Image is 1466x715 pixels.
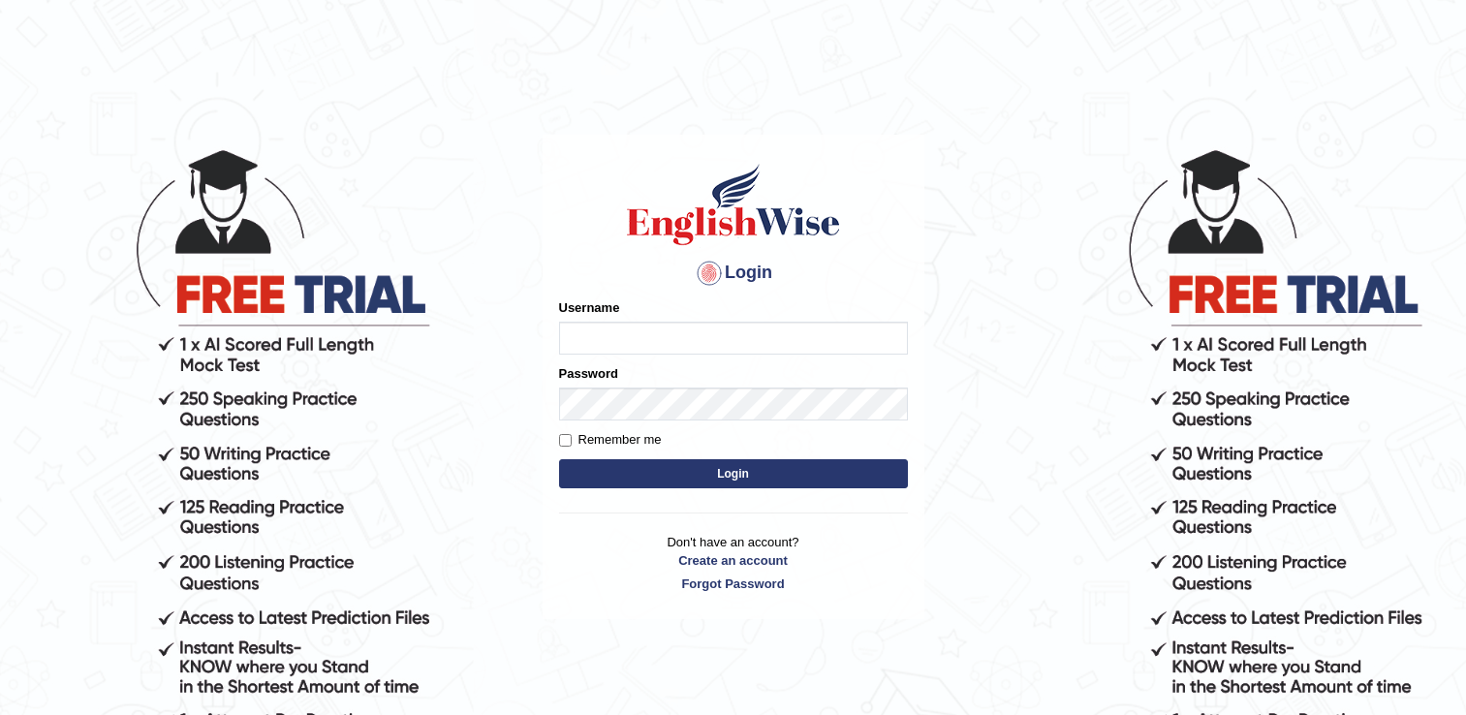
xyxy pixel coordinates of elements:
button: Login [559,459,908,488]
label: Username [559,298,620,317]
img: Logo of English Wise sign in for intelligent practice with AI [623,161,844,248]
label: Remember me [559,430,662,450]
p: Don't have an account? [559,533,908,593]
a: Create an account [559,551,908,570]
a: Forgot Password [559,575,908,593]
label: Password [559,364,618,383]
h4: Login [559,258,908,289]
input: Remember me [559,434,572,447]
